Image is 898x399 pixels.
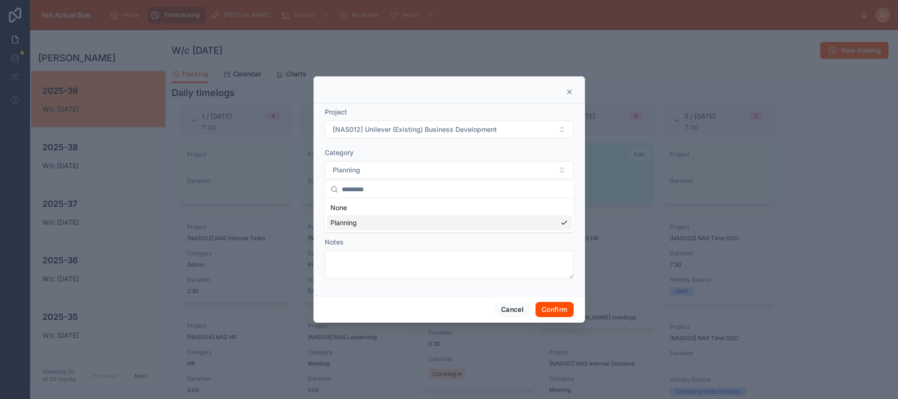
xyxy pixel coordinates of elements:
[327,200,572,215] div: None
[325,121,574,138] button: Select Button
[333,165,360,175] span: Planning
[325,161,574,179] button: Select Button
[325,108,347,116] span: Project
[495,302,530,317] button: Cancel
[325,198,574,232] div: Suggestions
[325,238,344,246] span: Notes
[536,302,573,317] button: Confirm
[333,125,497,134] span: [NAS012] Unilever (Existing) Business Development
[330,218,357,228] span: Planning
[325,148,354,156] span: Category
